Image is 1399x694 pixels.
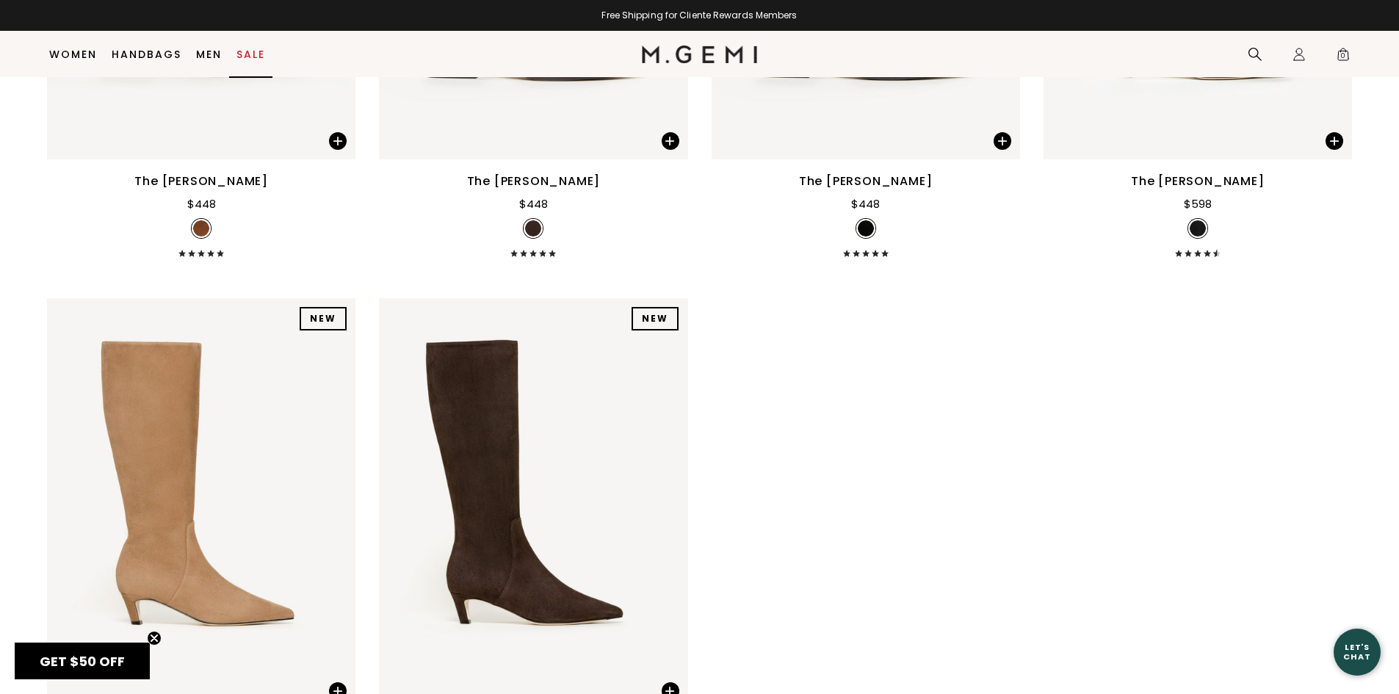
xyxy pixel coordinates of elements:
span: 0 [1336,50,1351,65]
div: $448 [187,195,216,213]
div: NEW [632,307,679,330]
img: v_7255466410043_SWATCH_50x.jpg [858,220,874,236]
button: Close teaser [147,631,162,646]
img: v_7255466442811_SWATCH_50x.jpg [525,220,541,236]
img: M.Gemi [642,46,757,63]
a: Men [196,48,222,60]
div: $448 [519,195,548,213]
div: $448 [851,195,880,213]
div: The [PERSON_NAME] [799,173,933,190]
div: $598 [1184,195,1212,213]
div: GET $50 OFFClose teaser [15,643,150,679]
div: The [PERSON_NAME] [467,173,601,190]
a: Handbags [112,48,181,60]
div: NEW [300,307,347,330]
a: Women [49,48,97,60]
img: v_7274804117563_SWATCH_50x.jpg [1190,220,1206,236]
div: Let's Chat [1334,643,1381,661]
a: Sale [236,48,265,60]
div: The [PERSON_NAME] [134,173,268,190]
div: The [PERSON_NAME] [1131,173,1265,190]
span: GET $50 OFF [40,652,125,670]
img: v_7389717004347_SWATCH_50x.jpg [193,220,209,236]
